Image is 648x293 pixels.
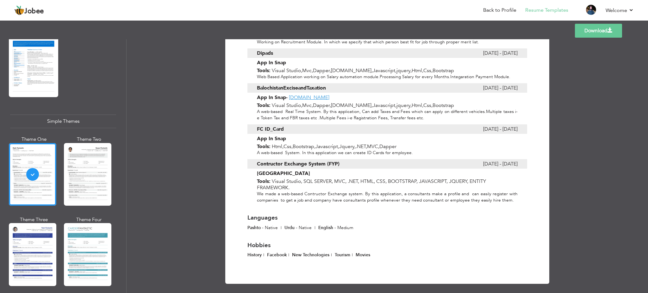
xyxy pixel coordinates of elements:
[284,225,295,231] span: Urdu
[289,94,329,101] a: [DOMAIN_NAME]
[247,225,261,231] span: Pashto
[272,67,454,74] span: Visual Studio,Mvc,Dapper,[DOMAIN_NAME],Javascript,jquery,Html,Css,Bootstrap
[272,143,396,150] span: Html,Css,Bootstrap,Javascript,Jquery,.NET,MVC,Dapper
[247,39,527,45] div: Working on Recruitment Module. In which we specify that which person best fit for job through pro...
[14,5,44,16] a: Jobee
[272,102,454,109] span: Visual Studio,Mvc,Dapper,[DOMAIN_NAME],Javascript,jquery,Html,Css,Bootstrap
[331,252,332,258] span: |
[483,159,518,169] span: [DATE] - [DATE]
[483,124,518,134] span: [DATE] - [DATE]
[257,67,271,74] span: Tools:
[257,94,286,101] span: App In Snap
[247,252,267,258] span: History
[257,59,286,66] span: App In Snap
[65,136,113,143] div: Theme Two
[257,102,271,109] span: Tools:
[356,252,370,258] span: Movies
[257,135,286,142] span: App In Snap
[352,252,353,258] span: |
[10,115,116,128] div: Simple Themes
[10,216,58,223] div: Theme Three
[247,215,527,221] h3: Languages
[257,143,271,150] span: Tools:
[288,252,289,258] span: |
[247,242,527,249] h3: Hobbies
[262,225,278,231] span: - Native
[483,83,518,93] span: [DATE] - [DATE]
[263,252,264,258] span: |
[483,7,516,14] a: Back to Profile
[24,8,44,15] span: Jobee
[247,150,527,156] div: A web-based System. In this application we can create ID Cards for employee.
[286,94,288,101] span: -
[334,225,353,231] span: - Medium
[14,5,24,16] img: jobee.io
[257,159,340,169] span: Contructor Exchange System (FYP)
[281,225,282,231] span: |
[296,225,312,231] span: - Native
[257,48,273,58] span: Dipads
[575,24,622,38] a: Download
[257,124,284,134] span: FC ID_Card
[257,178,486,191] span: Visual Studio, SQL SERVER, MVC, .NET, HTML, CSS, BOOTSTRAP, JAVASCRIPT, JQUERY, ENTITY FRAMEWORK.
[247,109,527,121] div: A web-based Real Time System. By this application, Can add Taxes and Fees which can apply on diff...
[525,7,568,14] a: Resume Templates
[267,252,292,258] span: Facebook
[257,83,326,93] span: BalochistanExciseandTaxation
[247,191,527,203] div: We made a web-based Contructor Exchange system. By this application, a consultants make a profile...
[315,225,315,231] span: |
[606,7,634,14] a: Welcome
[257,178,271,185] span: Tools:
[483,48,518,58] span: [DATE] - [DATE]
[318,225,333,231] span: English
[335,252,356,258] span: Tourism
[257,170,310,177] span: [GEOGRAPHIC_DATA]
[247,74,527,80] div: Web Based Application working on Salary automation module.Processing Salary for every Months.Inte...
[292,252,335,258] span: New Technologies
[10,136,58,143] div: Theme One
[65,216,113,223] div: Theme Four
[586,5,596,15] img: Profile Img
